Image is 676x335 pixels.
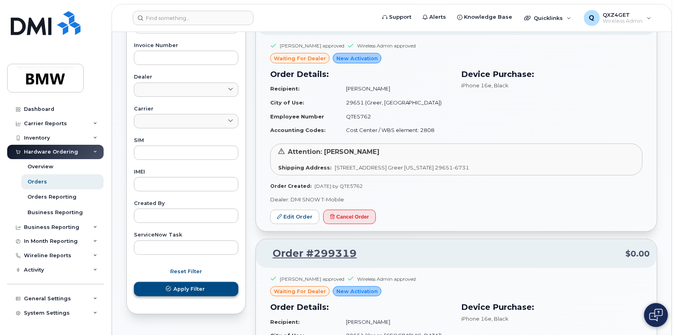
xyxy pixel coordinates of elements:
span: $0.00 [625,248,650,260]
span: Alerts [429,13,446,21]
span: Apply Filter [173,285,205,293]
button: Cancel Order [323,210,376,225]
a: Alerts [417,9,452,25]
span: New Activation [336,288,378,295]
span: waiting for dealer [274,288,326,295]
span: New Activation [336,55,378,62]
div: Wireless Admin approved [357,42,416,49]
div: [PERSON_NAME] approved [280,42,344,49]
td: QTE5762 [339,110,452,124]
span: waiting for dealer [274,55,326,62]
td: [PERSON_NAME] [339,315,452,329]
strong: Shipping Address: [278,164,332,171]
span: , Black [491,315,509,322]
img: Open chat [649,309,663,321]
div: QXZ4GET [578,10,657,26]
input: Find something... [133,11,253,25]
label: Dealer [134,75,238,80]
a: Edit Order [270,210,319,225]
strong: Recipient: [270,319,300,325]
label: ServiceNow Task [134,233,238,238]
td: [PERSON_NAME] [339,82,452,96]
div: Wireless Admin approved [357,276,416,282]
label: Invoice Number [134,43,238,48]
span: QXZ4GET [603,12,643,18]
label: IMEI [134,169,238,175]
span: Support [389,13,411,21]
span: Q [589,13,595,23]
span: iPhone 16e [461,315,491,322]
strong: Recipient: [270,85,300,92]
div: [PERSON_NAME] approved [280,276,344,282]
h3: Order Details: [270,301,452,313]
p: Dealer: DMI SNOW T-Mobile [270,196,643,203]
span: [DATE] by QTE5762 [314,183,363,189]
a: Knowledge Base [452,9,518,25]
span: iPhone 16e [461,82,491,89]
h3: Device Purchase: [461,301,643,313]
span: Quicklinks [534,15,563,21]
span: Attention: [PERSON_NAME] [288,148,379,156]
span: Reset Filter [170,268,202,275]
label: Carrier [134,106,238,112]
span: Wireless Admin [603,18,643,24]
h3: Device Purchase: [461,68,643,80]
label: SIM [134,138,238,143]
strong: Accounting Codes: [270,127,326,133]
span: Knowledge Base [464,13,512,21]
strong: City of Use: [270,99,304,106]
label: Created By [134,201,238,206]
td: 29651 (Greer, [GEOGRAPHIC_DATA]) [339,96,452,110]
a: Order #299319 [263,246,357,261]
button: Apply Filter [134,282,238,296]
a: Support [377,9,417,25]
h3: Order Details: [270,68,452,80]
strong: Employee Number [270,113,324,120]
div: Quicklinks [519,10,577,26]
span: [STREET_ADDRESS] Greer [US_STATE] 29651-6731 [335,164,469,171]
span: , Black [491,82,509,89]
button: Reset Filter [134,264,238,279]
td: Cost Center / WBS element: 2808 [339,123,452,137]
strong: Order Created: [270,183,311,189]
